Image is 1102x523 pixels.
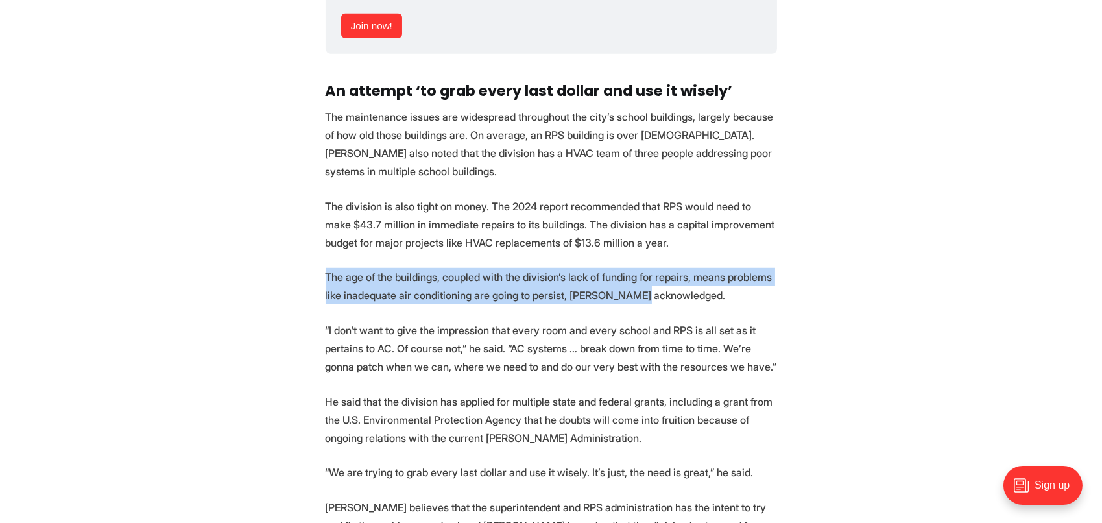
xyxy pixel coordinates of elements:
p: The maintenance issues are widespread throughout the city’s school buildings, largely because of ... [326,108,777,180]
p: “I don't want to give the impression that every room and every school and RPS is all set as it pe... [326,321,777,376]
a: Join now! [341,14,403,38]
p: The age of the buildings, coupled with the division’s lack of funding for repairs, means problems... [326,268,777,304]
p: He said that the division has applied for multiple state and federal grants, including a grant fr... [326,393,777,447]
p: “We are trying to grab every last dollar and use it wisely. It’s just, the need is great,” he said. [326,463,777,481]
strong: An attempt ‘to grab every last dollar and use it wisely’ [326,80,733,101]
p: The division is also tight on money. The 2024 report recommended that RPS would need to make $43.... [326,197,777,252]
iframe: portal-trigger [992,459,1102,523]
